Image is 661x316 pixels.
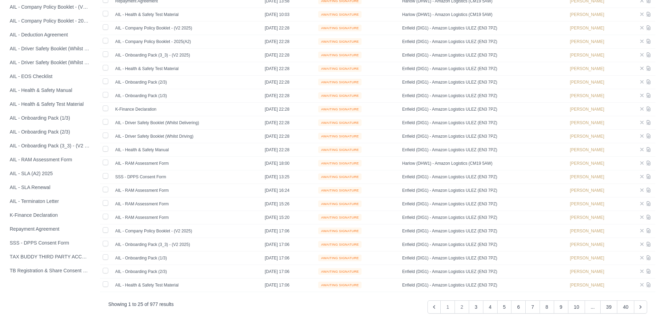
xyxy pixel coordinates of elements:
[318,65,362,72] small: Awaiting Signature
[6,42,94,55] a: AIL - Driver Safety Booklet (Whilst Delivering)
[570,241,604,248] a: [PERSON_NAME]
[261,102,314,116] td: [DATE] 22:28
[261,238,314,251] td: [DATE] 17:06
[261,197,314,211] td: [DATE] 15:26
[261,170,314,183] td: [DATE] 13:25
[138,301,143,307] span: 25
[111,75,261,89] td: AIL - Onboarding Pack (2/3)
[511,300,526,314] button: Go to page 6
[570,282,604,289] a: [PERSON_NAME]
[570,255,604,262] a: [PERSON_NAME]
[6,250,94,263] a: ТAX BUDDY THIRD PARTY ACCOUNTANT OPT-IN DECLARATIONS
[554,300,568,314] button: Go to page 9
[10,45,90,52] span: AIL - Driver Safety Booklet (Whilst Delivering)
[525,300,540,314] button: Go to page 7
[261,48,314,62] td: [DATE] 22:28
[318,214,362,221] small: Awaiting Signature
[440,300,455,314] span: 1
[111,265,261,278] td: AIL - Onboarding Pack (2/3)
[10,114,70,121] span: AIL - Onboarding Pack (1/3)
[111,183,261,197] td: AIL - RAM Assessment Form
[111,170,261,183] td: SSS - DPPS Consent Form
[261,183,314,197] td: [DATE] 16:24
[6,139,94,152] a: AIL - Onboarding Pack (3_3) - (V2 2025)
[398,170,566,183] td: Enfield (DIG1) - Amazon Logistics ULEZ (EN3 7PZ)
[570,268,604,275] a: [PERSON_NAME]
[150,301,158,307] span: 977
[540,300,554,314] button: Go to page 8
[111,89,261,102] td: AIL - Onboarding Pack (1/3)
[10,73,52,80] span: AIL - EOS Checklist
[318,160,362,166] small: Awaiting Signature
[398,156,566,170] td: Harlow (DHW1) - Amazon Logistics (CM19 5AW)
[483,300,498,314] button: Go to page 4
[318,119,362,126] small: Awaiting Signature
[398,102,566,116] td: Enfield (DIG1) - Amazon Logistics ULEZ (EN3 7PZ)
[570,160,604,167] a: [PERSON_NAME]
[261,21,314,35] td: [DATE] 22:28
[570,25,604,32] a: [PERSON_NAME]
[6,264,94,277] a: ТB Registration & Share Consent Request Form
[318,255,362,261] small: Awaiting Signature
[128,301,131,307] span: 1
[570,133,604,140] a: [PERSON_NAME]
[111,251,261,265] td: AIL - Onboarding Pack (1/3)
[570,119,604,126] a: [PERSON_NAME]
[570,146,604,153] a: [PERSON_NAME]
[398,265,566,278] td: Enfield (DIG1) - Amazon Logistics ULEZ (EN3 7PZ)
[10,225,59,232] span: Repayment Agreement
[261,143,314,156] td: [DATE] 22:28
[398,183,566,197] td: Enfield (DIG1) - Amazon Logistics ULEZ (EN3 7PZ)
[398,224,566,238] td: Enfield (DIG1) - Amazon Logistics ULEZ (EN3 7PZ)
[10,59,90,66] span: AIL - Driver Safety Booklet (Whilst Driving)
[398,35,566,48] td: Enfield (DIG1) - Amazon Logistics ULEZ (EN3 7PZ)
[108,301,127,307] span: Showing
[318,228,362,234] small: Awaiting Signature
[6,1,94,13] a: AIL - Company Policy Booklet - (V2 2025)
[617,300,634,314] button: Go to page 40
[318,52,362,58] small: Awaiting Signature
[318,200,362,207] small: Awaiting Signature
[10,184,50,191] span: AIL - SLA Renewal
[132,301,136,307] span: to
[6,28,94,41] a: AIL - Deduction Agreement
[10,239,69,246] span: SSS - DPPS Consent Form
[398,143,566,156] td: Enfield (DIG1) - Amazon Logistics ULEZ (EN3 7PZ)
[261,116,314,129] td: [DATE] 22:28
[398,197,566,211] td: Enfield (DIG1) - Amazon Logistics ULEZ (EN3 7PZ)
[111,211,261,224] td: AIL - RAM Assessment Form
[398,116,566,129] td: Enfield (DIG1) - Amazon Logistics ULEZ (EN3 7PZ)
[111,224,261,238] td: AIL - Company Policy Booklet - (V2 2025)
[570,79,604,86] a: [PERSON_NAME]
[10,253,90,260] span: ТAX BUDDY THIRD PARTY ACCOUNTANT OPT-IN DECLARATIONS
[626,283,661,316] iframe: Chat Widget
[10,128,70,135] span: AIL - Onboarding Pack (2/3)
[398,21,566,35] td: Enfield (DIG1) - Amazon Logistics ULEZ (EN3 7PZ)
[570,38,604,45] a: [PERSON_NAME]
[111,35,261,48] td: AIL - Company Policy Booklet - 2025(A2)
[318,173,362,180] small: Awaiting Signature
[398,62,566,75] td: Enfield (DIG1) - Amazon Logistics ULEZ (EN3 7PZ)
[6,15,94,27] a: AIL - Company Policy Booklet - 2025(A2)
[6,153,94,166] a: AIL - RAM Assessment Form
[111,48,261,62] td: AIL - Onboarding Pack (3_3) - (V2 2025)
[159,301,173,307] span: results
[111,197,261,211] td: AIL - RAM Assessment Form
[6,195,94,207] a: AIL - Terminaton Letter
[6,223,94,235] a: Repayment Agreement
[111,278,261,292] td: AIL - Health & Safety Test Material
[111,21,261,35] td: AIL - Company Policy Booklet - (V2 2025)
[568,300,585,314] button: Go to page 10
[455,300,469,314] button: Go to page 2
[261,224,314,238] td: [DATE] 17:06
[398,251,566,265] td: Enfield (DIG1) - Amazon Logistics ULEZ (EN3 7PZ)
[6,167,94,180] a: AIL - SLA (A2) 2025
[6,70,94,83] a: AIL - EOS Checklist
[570,200,604,207] a: [PERSON_NAME]
[111,156,261,170] td: AIL - RAM Assessment Form
[111,238,261,251] td: AIL - Onboarding Pack (3_3) - (V2 2025)
[10,156,72,163] span: AIL - RAM Assessment Form
[6,112,94,124] a: AIL - Onboarding Pack (1/3)
[6,98,94,110] a: AIL - Health & Safety Test Material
